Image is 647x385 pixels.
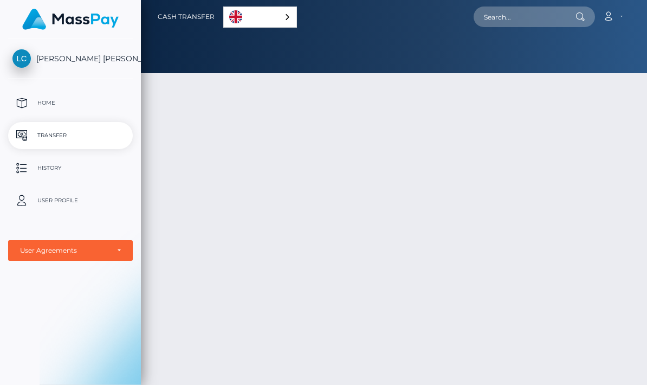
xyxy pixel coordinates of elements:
input: Search... [474,7,575,27]
a: User Profile [8,187,133,214]
a: English [224,7,296,27]
a: Home [8,89,133,117]
p: Transfer [12,127,128,144]
span: [PERSON_NAME] [PERSON_NAME] [8,54,133,63]
div: Language [223,7,297,28]
img: MassPay [22,9,119,30]
p: Home [12,95,128,111]
a: Cash Transfer [158,5,215,28]
p: History [12,160,128,176]
a: History [8,155,133,182]
p: User Profile [12,193,128,209]
aside: Language selected: English [223,7,297,28]
div: User Agreements [20,246,109,255]
a: Transfer [8,122,133,149]
button: User Agreements [8,240,133,261]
